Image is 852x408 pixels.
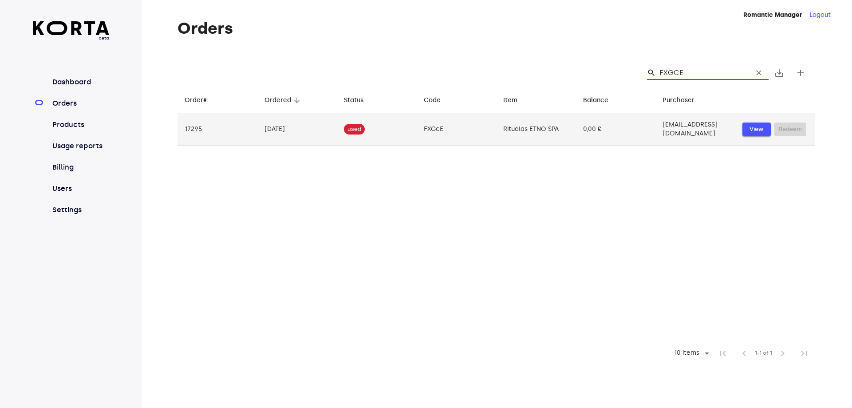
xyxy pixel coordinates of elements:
span: First Page [712,343,734,364]
strong: Romantic Manager [743,11,802,19]
div: 10 items [668,347,712,360]
span: Order# [185,95,218,106]
td: 17295 [177,113,257,146]
div: Purchaser [663,95,694,106]
img: Korta [33,21,110,35]
div: Item [503,95,517,106]
div: Order# [185,95,207,106]
a: Products [51,119,110,130]
span: save_alt [774,67,785,78]
button: View [742,123,771,136]
span: Balance [583,95,620,106]
span: 1-1 of 1 [755,349,772,358]
div: Balance [583,95,608,106]
span: Ordered [264,95,303,106]
span: used [344,125,365,134]
input: Search [659,66,745,80]
h1: Orders [177,20,815,37]
span: arrow_downward [293,96,301,104]
a: beta [33,21,110,41]
td: Ritualas ETNO SPA [496,113,576,146]
button: Clear Search [749,63,769,83]
div: Ordered [264,95,291,106]
span: beta [33,35,110,41]
span: Last Page [793,343,815,364]
td: FXGcE [417,113,497,146]
span: clear [754,68,763,77]
td: [EMAIL_ADDRESS][DOMAIN_NAME] [655,113,735,146]
a: Orders [51,98,110,109]
div: 10 items [672,349,702,357]
a: Billing [51,162,110,173]
span: add [795,67,806,78]
span: Previous Page [734,343,755,364]
button: Logout [809,11,831,20]
span: search [647,68,656,77]
span: Purchaser [663,95,706,106]
a: Settings [51,205,110,215]
a: Usage reports [51,141,110,151]
div: Status [344,95,363,106]
span: Code [424,95,452,106]
td: [DATE] [257,113,337,146]
div: Code [424,95,441,106]
button: Export [769,62,790,83]
span: View [747,124,766,135]
td: 0,00 € [576,113,656,146]
span: Item [503,95,529,106]
a: Dashboard [51,77,110,87]
span: Next Page [772,343,793,364]
a: Users [51,183,110,194]
button: Create new gift card [790,62,811,83]
span: Status [344,95,375,106]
